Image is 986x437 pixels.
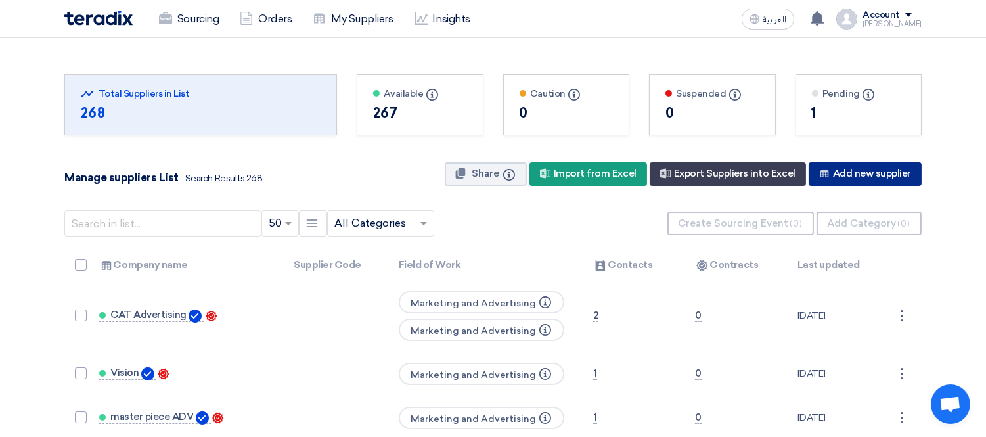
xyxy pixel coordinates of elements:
[809,162,922,186] div: Add new supplier
[891,306,912,327] div: ⋮
[665,87,759,101] div: Suspended
[891,407,912,428] div: ⋮
[684,250,786,281] th: Contracts
[64,170,262,187] div: Manage suppliers List
[836,9,857,30] img: profile_test.png
[520,87,614,101] div: Caution
[388,250,583,281] th: Field of Work
[695,411,702,424] span: 0
[650,162,806,186] div: Export Suppliers into Excel
[99,310,204,322] a: CAT Advertising Verified Account
[399,319,564,341] span: Marketing and Advertising
[863,20,922,28] div: [PERSON_NAME]
[64,210,261,237] input: Search in list...
[593,367,597,380] span: 1
[110,367,139,378] span: Vision
[373,103,467,123] div: 267
[583,250,684,281] th: Contacts
[64,11,133,26] img: Teradix logo
[81,103,321,123] div: 268
[404,5,481,34] a: Insights
[742,9,794,30] button: العربية
[667,212,814,235] button: Create Sourcing Event(0)
[189,310,202,323] img: Verified Account
[817,212,922,235] button: Add Category(0)
[399,291,564,313] span: Marketing and Advertising
[891,363,912,384] div: ⋮
[812,103,906,123] div: 1
[593,411,597,424] span: 1
[399,407,564,429] span: Marketing and Advertising
[302,5,403,34] a: My Suppliers
[81,87,321,101] div: Total Suppliers in List
[148,5,229,34] a: Sourcing
[695,310,702,322] span: 0
[695,367,702,380] span: 0
[787,281,892,352] td: [DATE]
[790,219,802,229] span: (0)
[787,250,892,281] th: Last updated
[141,367,154,380] img: Verified Account
[520,103,614,123] div: 0
[763,15,786,24] span: العربية
[196,411,209,425] img: Verified Account
[445,162,527,186] button: Share
[399,363,564,385] span: Marketing and Advertising
[812,87,906,101] div: Pending
[269,216,282,231] span: 50
[110,411,193,422] span: master piece ADV
[99,411,212,424] a: master piece ADV Verified Account
[593,310,598,322] span: 2
[931,384,970,424] a: Open chat
[529,162,647,186] div: Import from Excel
[283,250,388,281] th: Supplier Code
[229,5,302,34] a: Orders
[472,168,499,179] span: Share
[373,87,467,101] div: Available
[185,173,262,184] span: Search Results 268
[99,367,157,380] a: Vision Verified Account
[665,103,759,123] div: 0
[787,352,892,396] td: [DATE]
[863,10,900,21] div: Account
[89,250,284,281] th: Company name
[897,219,910,229] span: (0)
[110,310,187,320] span: CAT Advertising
